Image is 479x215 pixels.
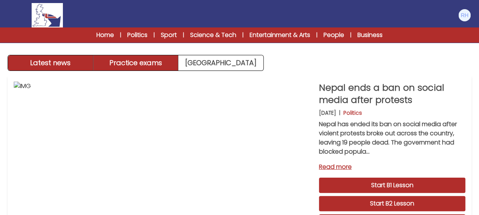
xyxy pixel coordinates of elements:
img: Logo [32,3,63,27]
a: Business [357,30,383,40]
a: Logo [8,3,87,27]
a: Read more [319,162,465,172]
span: | [120,31,121,39]
img: Ruth Humphries [458,9,471,21]
b: | [339,109,340,117]
a: Start B2 Lesson [319,196,465,211]
p: Nepal ends a ban on social media after protests [319,82,465,106]
span: | [154,31,155,39]
a: Entertainment & Arts [250,30,310,40]
button: Practice exams [93,55,179,71]
button: Latest news [8,55,93,71]
span: | [350,31,351,39]
a: Science & Tech [190,30,236,40]
a: [GEOGRAPHIC_DATA] [178,55,263,71]
a: Start B1 Lesson [319,178,465,193]
span: | [183,31,184,39]
p: Politics [343,109,362,117]
a: Sport [161,30,177,40]
span: | [242,31,244,39]
a: Home [96,30,114,40]
a: Politics [127,30,147,40]
a: People [324,30,344,40]
p: [DATE] [319,109,336,117]
span: | [316,31,317,39]
p: Nepal has ended its ban on social media after violent protests broke out across the country, leav... [319,120,465,156]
